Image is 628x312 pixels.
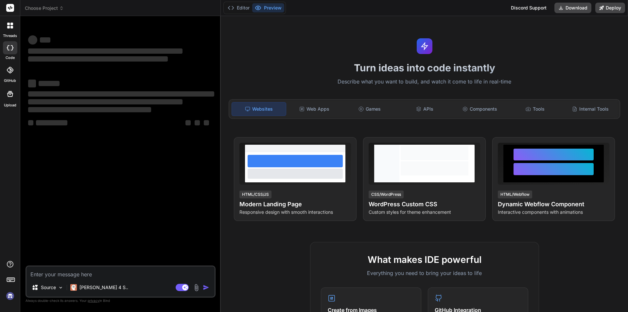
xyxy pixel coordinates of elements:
[58,285,63,290] img: Pick Models
[225,3,252,12] button: Editor
[26,298,216,304] p: Always double-check its answers. Your in Bind
[288,102,341,116] div: Web Apps
[239,200,351,209] h4: Modern Landing Page
[28,35,37,45] span: ‌
[225,78,624,86] p: Describe what you want to build, and watch it come to life in real-time
[79,284,128,291] p: [PERSON_NAME] 4 S..
[88,299,99,303] span: privacy
[239,209,351,215] p: Responsive design with smooth interactions
[554,3,591,13] button: Download
[398,102,452,116] div: APIs
[70,284,77,291] img: Claude 4 Sonnet
[28,120,33,125] span: ‌
[595,3,625,13] button: Deploy
[193,284,200,291] img: attachment
[36,120,67,125] span: ‌
[343,102,397,116] div: Games
[4,102,16,108] label: Upload
[6,55,15,61] label: code
[28,56,168,62] span: ‌
[28,99,183,104] span: ‌
[28,80,36,87] span: ‌
[40,37,50,43] span: ‌
[239,191,271,198] div: HTML/CSS/JS
[498,200,609,209] h4: Dynamic Webflow Component
[507,3,550,13] div: Discord Support
[28,48,183,54] span: ‌
[28,107,151,112] span: ‌
[369,200,480,209] h4: WordPress Custom CSS
[204,120,209,125] span: ‌
[508,102,562,116] div: Tools
[232,102,286,116] div: Websites
[28,91,214,97] span: ‌
[185,120,191,125] span: ‌
[225,62,624,74] h1: Turn ideas into code instantly
[41,284,56,291] p: Source
[3,33,17,39] label: threads
[498,191,532,198] div: HTML/Webflow
[39,81,60,86] span: ‌
[5,290,16,302] img: signin
[252,3,284,12] button: Preview
[195,120,200,125] span: ‌
[498,209,609,215] p: Interactive components with animations
[203,284,209,291] img: icon
[321,253,528,266] h2: What makes IDE powerful
[369,191,404,198] div: CSS/WordPress
[4,78,16,83] label: GitHub
[453,102,507,116] div: Components
[563,102,617,116] div: Internal Tools
[321,269,528,277] p: Everything you need to bring your ideas to life
[25,5,64,11] span: Choose Project
[369,209,480,215] p: Custom styles for theme enhancement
